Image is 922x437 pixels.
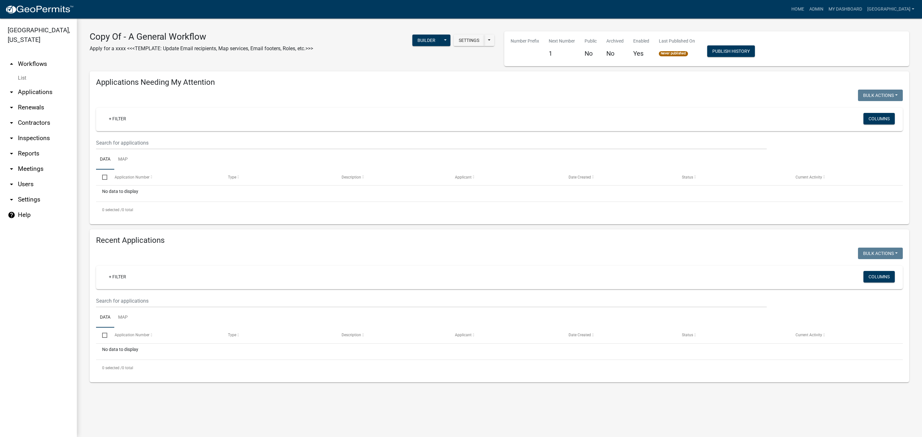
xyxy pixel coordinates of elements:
[90,31,313,42] h3: Copy Of - A General Workflow
[789,3,807,15] a: Home
[659,51,688,56] span: Never published
[585,38,597,44] p: Public
[8,150,15,157] i: arrow_drop_down
[114,149,132,170] a: Map
[96,136,767,149] input: Search for applications
[102,366,122,370] span: 0 selected /
[90,45,313,52] p: Apply for a xxxx <<<TEMPLATE: Update Email recipients, Map services, Email footers, Roles, etc.>>>
[222,170,336,185] datatable-header-cell: Type
[807,3,826,15] a: Admin
[549,38,575,44] p: Next Number
[8,134,15,142] i: arrow_drop_down
[412,35,441,46] button: Builder
[455,175,472,179] span: Applicant
[659,38,695,44] p: Last Published On
[8,60,15,68] i: arrow_drop_up
[606,50,624,57] h5: No
[222,328,336,343] datatable-header-cell: Type
[826,3,865,15] a: My Dashboard
[585,50,597,57] h5: No
[96,186,903,202] div: No data to display
[455,333,472,337] span: Applicant
[633,50,649,57] h5: Yes
[96,344,903,360] div: No data to display
[676,328,789,343] datatable-header-cell: Status
[549,50,575,57] h5: 1
[96,149,114,170] a: Data
[676,170,789,185] datatable-header-cell: Status
[796,175,822,179] span: Current Activity
[335,328,449,343] datatable-header-cell: Description
[342,175,361,179] span: Description
[108,170,222,185] datatable-header-cell: Application Number
[96,307,114,328] a: Data
[682,333,693,337] span: Status
[8,88,15,96] i: arrow_drop_down
[115,175,150,179] span: Application Number
[511,38,539,44] p: Number Prefix
[606,38,624,44] p: Archived
[707,45,755,57] button: Publish History
[114,307,132,328] a: Map
[96,236,903,245] h4: Recent Applications
[863,271,895,282] button: Columns
[96,78,903,87] h4: Applications Needing My Attention
[335,170,449,185] datatable-header-cell: Description
[342,333,361,337] span: Description
[449,170,562,185] datatable-header-cell: Applicant
[8,196,15,203] i: arrow_drop_down
[449,328,562,343] datatable-header-cell: Applicant
[104,113,131,124] a: + Filter
[108,328,222,343] datatable-header-cell: Application Number
[96,170,108,185] datatable-header-cell: Select
[8,104,15,111] i: arrow_drop_down
[8,211,15,219] i: help
[8,165,15,173] i: arrow_drop_down
[569,175,591,179] span: Date Created
[96,202,903,218] div: 0 total
[562,328,676,343] datatable-header-cell: Date Created
[707,49,755,54] wm-modal-confirm: Workflow Publish History
[228,333,236,337] span: Type
[562,170,676,185] datatable-header-cell: Date Created
[858,248,903,259] button: Bulk Actions
[115,333,150,337] span: Application Number
[96,294,767,307] input: Search for applications
[96,328,108,343] datatable-header-cell: Select
[633,38,649,44] p: Enabled
[789,170,903,185] datatable-header-cell: Current Activity
[96,360,903,376] div: 0 total
[454,35,484,46] button: Settings
[796,333,822,337] span: Current Activity
[865,3,917,15] a: [GEOGRAPHIC_DATA]
[102,208,122,212] span: 0 selected /
[8,119,15,127] i: arrow_drop_down
[104,271,131,282] a: + Filter
[8,180,15,188] i: arrow_drop_down
[789,328,903,343] datatable-header-cell: Current Activity
[682,175,693,179] span: Status
[569,333,591,337] span: Date Created
[858,90,903,101] button: Bulk Actions
[863,113,895,124] button: Columns
[228,175,236,179] span: Type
